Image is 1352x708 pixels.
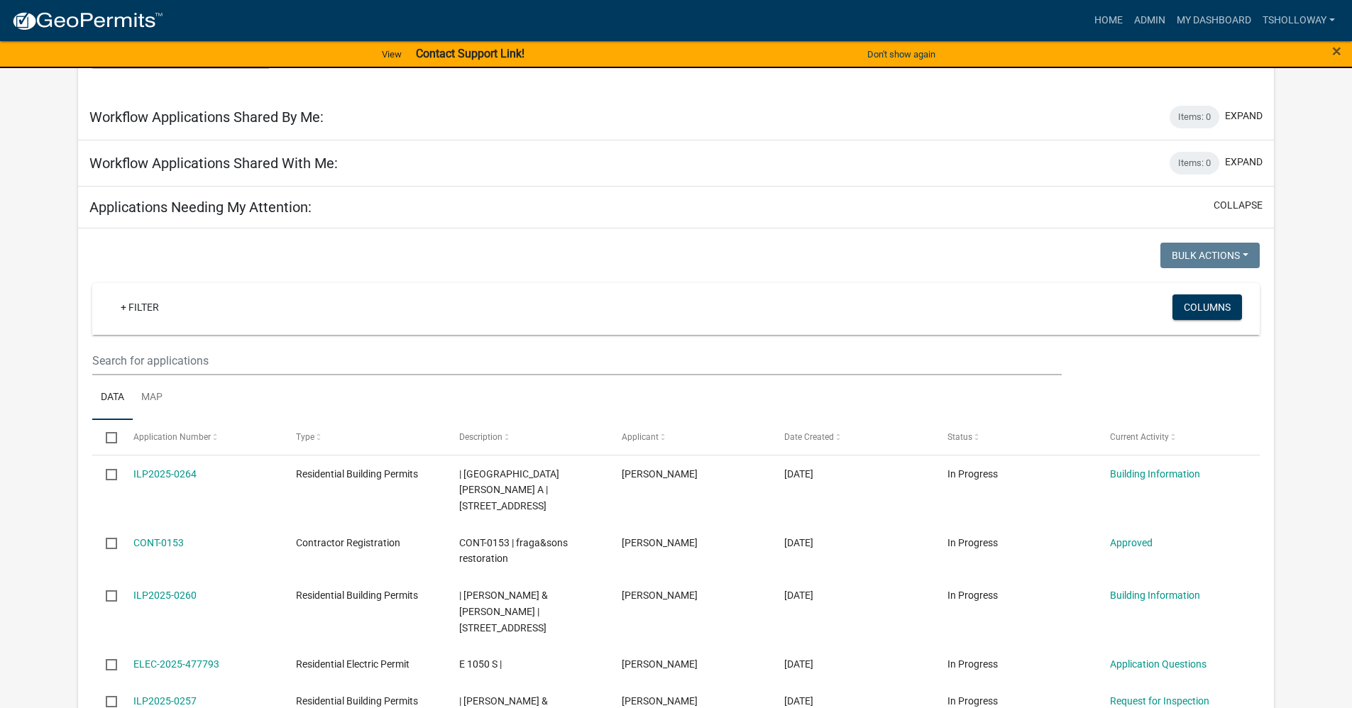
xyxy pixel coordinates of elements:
[296,432,314,442] span: Type
[92,346,1061,375] input: Search for applications
[1089,7,1128,34] a: Home
[1110,432,1169,442] span: Current Activity
[784,468,813,480] span: 09/16/2025
[947,658,998,670] span: In Progress
[784,695,813,707] span: 09/12/2025
[296,590,418,601] span: Residential Building Permits
[296,658,410,670] span: Residential Electric Permit
[133,695,197,707] a: ILP2025-0257
[622,695,698,707] span: Tammy Holloway
[133,468,197,480] a: ILP2025-0264
[771,420,933,454] datatable-header-cell: Date Created
[947,432,972,442] span: Status
[1110,468,1200,480] a: Building Information
[296,537,400,548] span: Contractor Registration
[1097,420,1259,454] datatable-header-cell: Current Activity
[416,47,524,60] strong: Contact Support Link!
[459,432,502,442] span: Description
[89,155,338,172] h5: Workflow Applications Shared With Me:
[133,537,184,548] a: CONT-0153
[1332,41,1341,61] span: ×
[1160,243,1260,268] button: Bulk Actions
[445,420,608,454] datatable-header-cell: Description
[622,658,698,670] span: Tammy Holloway
[120,420,282,454] datatable-header-cell: Application Number
[1214,198,1263,213] button: collapse
[1110,537,1153,548] a: Approved
[133,590,197,601] a: ILP2025-0260
[784,537,813,548] span: 09/15/2025
[376,43,407,66] a: View
[459,468,559,512] span: | Whitehurst, Todd A | 2710 E MARKSARA DR
[947,468,998,480] span: In Progress
[1128,7,1171,34] a: Admin
[89,109,324,126] h5: Workflow Applications Shared By Me:
[622,468,698,480] span: Steven Henderson
[1110,590,1200,601] a: Building Information
[862,43,941,66] button: Don't show again
[282,420,445,454] datatable-header-cell: Type
[459,590,548,634] span: | Stevens, Richard J & Ruth V | 3690 ROSEWOOD DR
[622,432,659,442] span: Applicant
[133,658,219,670] a: ELEC-2025-477793
[1225,109,1263,123] button: expand
[934,420,1097,454] datatable-header-cell: Status
[947,537,998,548] span: In Progress
[109,294,170,320] a: + Filter
[133,432,211,442] span: Application Number
[1170,152,1219,175] div: Items: 0
[133,375,171,421] a: Map
[89,199,312,216] h5: Applications Needing My Attention:
[296,468,418,480] span: Residential Building Permits
[1332,43,1341,60] button: Close
[622,537,698,548] span: Jose fraga
[622,590,698,601] span: Lucus Myers
[459,658,502,670] span: E 1050 S |
[92,375,133,421] a: Data
[947,590,998,601] span: In Progress
[1257,7,1341,34] a: tsholloway
[1110,695,1209,707] a: Request for Inspection
[1170,106,1219,128] div: Items: 0
[296,695,418,707] span: Residential Building Permits
[608,420,771,454] datatable-header-cell: Applicant
[784,658,813,670] span: 09/12/2025
[784,432,834,442] span: Date Created
[92,420,119,454] datatable-header-cell: Select
[1110,658,1207,670] a: Application Questions
[1172,294,1242,320] button: Columns
[947,695,998,707] span: In Progress
[1171,7,1257,34] a: My Dashboard
[1225,155,1263,170] button: expand
[784,590,813,601] span: 09/15/2025
[459,537,568,565] span: CONT-0153 | fraga&sons restoration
